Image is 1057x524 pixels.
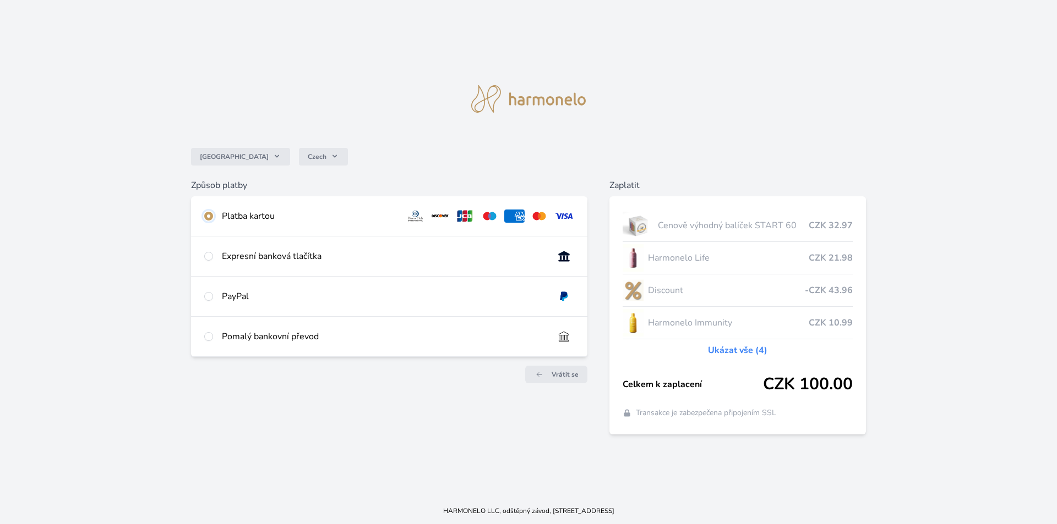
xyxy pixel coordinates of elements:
[623,212,654,239] img: start.jpg
[504,209,525,223] img: amex.svg
[222,290,545,303] div: PayPal
[471,85,586,113] img: logo.svg
[552,370,579,379] span: Vrátit se
[609,179,867,192] h6: Zaplatit
[529,209,549,223] img: mc.svg
[554,250,574,263] img: onlineBanking_CZ.svg
[191,179,587,192] h6: Způsob platby
[222,209,397,223] div: Platba kartou
[299,148,348,166] button: Czech
[480,209,500,223] img: maestro.svg
[308,152,326,161] span: Czech
[525,366,587,383] a: Vrátit se
[809,316,853,329] span: CZK 10.99
[191,148,290,166] button: [GEOGRAPHIC_DATA]
[658,219,809,232] span: Cenově výhodný balíček START 60
[554,330,574,343] img: bankTransfer_IBAN.svg
[636,407,776,418] span: Transakce je zabezpečena připojením SSL
[809,251,853,264] span: CZK 21.98
[554,209,574,223] img: visa.svg
[805,284,853,297] span: -CZK 43.96
[554,290,574,303] img: paypal.svg
[648,316,809,329] span: Harmonelo Immunity
[455,209,475,223] img: jcb.svg
[648,284,805,297] span: Discount
[430,209,450,223] img: discover.svg
[763,374,853,394] span: CZK 100.00
[809,219,853,232] span: CZK 32.97
[623,378,764,391] span: Celkem k zaplacení
[708,344,767,357] a: Ukázat vše (4)
[200,152,269,161] span: [GEOGRAPHIC_DATA]
[222,250,545,263] div: Expresní banková tlačítka
[405,209,426,223] img: diners.svg
[623,309,644,337] img: IMMUNITY_se_stinem_x-lo.jpg
[648,251,809,264] span: Harmonelo Life
[623,244,644,272] img: CLEAN_LIFE_se_stinem_x-lo.jpg
[222,330,545,343] div: Pomalý bankovní převod
[623,277,644,304] img: discount-lo.png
